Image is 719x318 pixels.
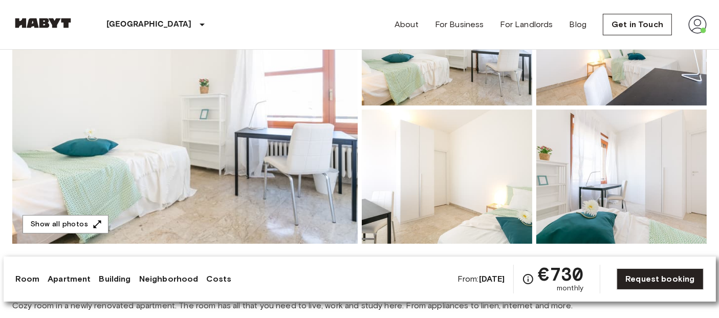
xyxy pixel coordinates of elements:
p: [GEOGRAPHIC_DATA] [106,18,192,31]
span: monthly [557,283,583,293]
a: Get in Touch [603,14,672,35]
img: Picture of unit IT-14-048-001-03H [536,110,707,244]
a: Room [16,273,40,285]
a: Neighborhood [139,273,199,285]
a: Blog [570,18,587,31]
span: From: [457,273,505,285]
a: Building [99,273,130,285]
a: Apartment [48,273,91,285]
span: €730 [538,265,584,283]
a: For Business [435,18,484,31]
a: About [395,18,419,31]
a: For Landlords [500,18,553,31]
a: Request booking [617,268,703,290]
b: [DATE] [479,274,505,284]
img: Picture of unit IT-14-048-001-03H [362,110,532,244]
a: Costs [206,273,231,285]
svg: Check cost overview for full price breakdown. Please note that discounts apply to new joiners onl... [522,273,534,285]
img: Habyt [12,18,74,28]
span: Cozy room in a newly renovated apartment. The room has all that you need to live, work and study ... [12,300,707,311]
img: avatar [688,15,707,34]
button: Show all photos [23,215,108,234]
